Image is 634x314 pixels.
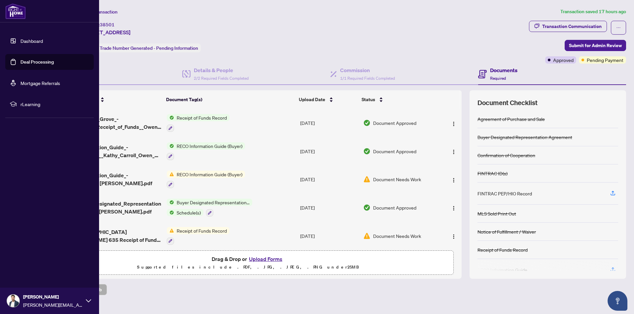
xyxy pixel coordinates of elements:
[298,137,361,165] td: [DATE]
[363,232,370,240] img: Document Status
[490,76,506,81] span: Required
[608,291,627,311] button: Open asap
[7,295,19,307] img: Profile Icon
[296,90,359,109] th: Upload Date
[477,190,532,197] div: FINTRAC PEP/HIO Record
[373,232,421,240] span: Document Needs Work
[174,209,203,216] span: Schedule(s)
[20,100,89,108] span: rLearning
[340,76,395,81] span: 1/1 Required Fields Completed
[167,227,174,234] img: Status Icon
[167,114,174,121] img: Status Icon
[451,178,456,183] img: Logo
[167,142,174,150] img: Status Icon
[298,222,361,250] td: [DATE]
[477,228,536,235] div: Notice of Fulfillment / Waiver
[194,76,249,81] span: 2/2 Required Fields Completed
[490,66,517,74] h4: Documents
[65,228,161,244] span: 26 [GEOGRAPHIC_DATA][PERSON_NAME] 635 Receipt of Funds [PERSON_NAME].pdf
[298,109,361,137] td: [DATE]
[373,148,416,155] span: Document Approved
[451,234,456,239] img: Logo
[448,174,459,185] button: Logo
[82,9,118,15] span: View Transaction
[167,142,245,160] button: Status IconRECO Information Guide (Buyer)
[373,204,416,211] span: Document Approved
[448,231,459,241] button: Logo
[542,21,602,32] div: Transaction Communication
[100,45,198,51] span: Trade Number Generated - Pending Information
[212,255,284,263] span: Drag & Drop or
[247,255,284,263] button: Upload Forms
[565,40,626,51] button: Submit for Admin Review
[167,171,245,188] button: Status IconRECO Information Guide (Buyer)
[448,118,459,128] button: Logo
[359,90,438,109] th: Status
[20,80,60,86] a: Mortgage Referrals
[82,43,201,52] div: Status:
[163,90,296,109] th: Document Tag(s)
[560,8,626,15] article: Transaction saved 17 hours ago
[363,148,370,155] img: Document Status
[298,165,361,194] td: [DATE]
[451,149,456,155] img: Logo
[363,204,370,211] img: Document Status
[174,199,252,206] span: Buyer Designated Representation Agreement
[373,176,421,183] span: Document Needs Work
[298,193,361,222] td: [DATE]
[363,119,370,127] img: Document Status
[477,170,508,177] div: FINTRAC ID(s)
[167,209,174,216] img: Status Icon
[451,206,456,211] img: Logo
[616,25,621,30] span: ellipsis
[299,96,325,103] span: Upload Date
[65,200,161,215] span: 371_Buyer_Designated_Representation_Agreement_-[PERSON_NAME].pdf
[100,22,115,28] span: 38501
[174,114,229,121] span: Receipt of Funds Record
[477,210,516,217] div: MLS Sold Print Out
[167,199,174,206] img: Status Icon
[167,227,229,245] button: Status IconReceipt of Funds Record
[20,59,54,65] a: Deal Processing
[477,115,545,123] div: Agreement of Purchase and Sale
[174,142,245,150] span: RECO Information Guide (Buyer)
[363,176,370,183] img: Document Status
[167,171,174,178] img: Status Icon
[477,152,535,159] div: Confirmation of Cooperation
[477,98,538,107] span: Document Checklist
[477,133,572,141] div: Buyer Designated Representation Agreement
[553,56,574,64] span: Approved
[62,90,164,109] th: (18) File Name
[340,66,395,74] h4: Commission
[174,227,229,234] span: Receipt of Funds Record
[451,121,456,127] img: Logo
[373,119,416,127] span: Document Approved
[448,202,459,213] button: Logo
[65,171,161,187] span: Reco_Information_Guide_-_RECO_Forms [PERSON_NAME].pdf
[23,301,83,308] span: [PERSON_NAME][EMAIL_ADDRESS][PERSON_NAME][DOMAIN_NAME]
[194,66,249,74] h4: Details & People
[65,143,161,159] span: Reco_Information_Guide_-_RECO_Forms__Kathy_Carroll_Owen_Carroll_Signed.pdf
[5,3,26,19] img: logo
[174,171,245,178] span: RECO Information Guide (Buyer)
[43,251,453,275] span: Drag & Drop orUpload FormsSupported files include .PDF, .JPG, .JPEG, .PNG under25MB
[477,246,528,253] div: Receipt of Funds Record
[65,115,161,131] span: 26_Kentmere_Grove_-_OREA_635_Receipt_of_Funds__Owen_Carroll_Updated.pdf
[529,21,607,32] button: Transaction Communication
[569,40,622,51] span: Submit for Admin Review
[587,56,623,64] span: Pending Payment
[167,199,252,216] button: Status IconBuyer Designated Representation AgreementStatus IconSchedule(s)
[20,38,43,44] a: Dashboard
[448,146,459,157] button: Logo
[82,28,130,36] span: [STREET_ADDRESS]
[23,293,83,300] span: [PERSON_NAME]
[167,114,229,132] button: Status IconReceipt of Funds Record
[47,263,449,271] p: Supported files include .PDF, .JPG, .JPEG, .PNG under 25 MB
[362,96,375,103] span: Status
